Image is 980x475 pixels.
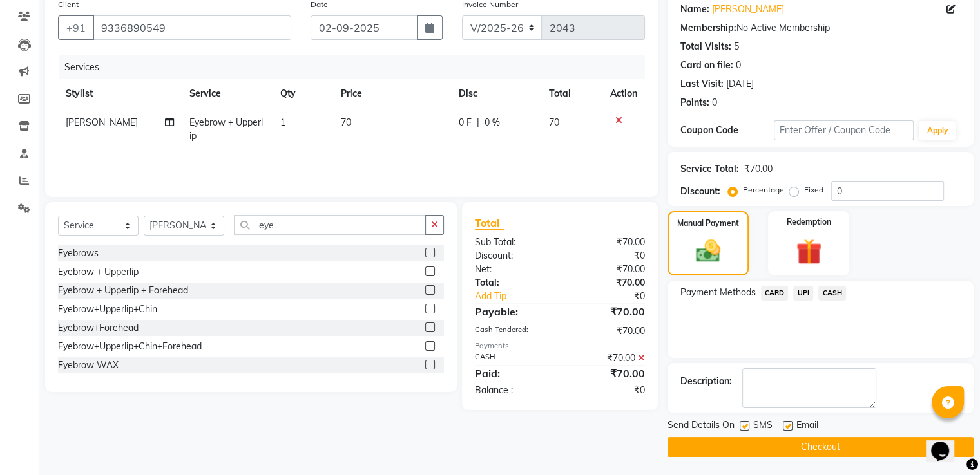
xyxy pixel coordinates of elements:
div: 5 [734,40,739,53]
div: Coupon Code [680,124,774,137]
div: Card on file: [680,59,733,72]
div: Eyebrows [58,247,99,260]
span: Email [796,418,818,434]
img: _cash.svg [688,237,728,265]
div: No Active Membership [680,21,961,35]
div: Last Visit: [680,77,724,91]
div: ₹70.00 [560,263,655,276]
div: 0 [712,96,717,109]
div: ₹0 [575,290,654,303]
div: Eyebrow WAX [58,359,119,372]
span: UPI [793,286,813,301]
button: Apply [919,121,956,140]
span: CARD [761,286,789,301]
div: Total: [465,276,560,290]
span: 1 [280,116,285,128]
span: Total [475,216,504,230]
span: 70 [549,116,559,128]
a: Add Tip [465,290,575,303]
input: Enter Offer / Coupon Code [774,120,914,140]
div: Balance : [465,384,560,397]
div: Eyebrow + Upperlip [58,265,139,279]
span: Payment Methods [680,286,756,299]
div: ₹70.00 [560,236,655,249]
div: ₹0 [560,249,655,263]
div: Description: [680,375,732,388]
th: Price [333,79,451,108]
div: Eyebrow+Upperlip+Chin [58,303,157,316]
button: +91 [58,15,94,40]
div: 0 [736,59,741,72]
th: Stylist [58,79,182,108]
th: Qty [273,79,333,108]
div: Discount: [465,249,560,263]
div: Membership: [680,21,736,35]
span: 0 F [459,116,472,129]
span: CASH [818,286,846,301]
span: [PERSON_NAME] [66,116,138,128]
span: Send Details On [668,418,735,434]
div: Points: [680,96,709,109]
label: Redemption [787,216,831,228]
label: Fixed [804,184,823,196]
div: Name: [680,3,709,16]
span: | [477,116,479,129]
span: 70 [341,116,351,128]
span: Eyebrow + Upperlip [189,116,263,142]
div: Discount: [680,185,720,198]
div: Eyebrow + Upperlip + Forehead [58,284,188,297]
div: ₹70.00 [744,162,773,176]
div: ₹70.00 [560,276,655,290]
div: Net: [465,263,560,276]
th: Total [541,79,602,108]
th: Service [182,79,273,108]
div: Services [59,55,655,79]
div: Payments [475,340,645,351]
div: Paid: [465,366,560,381]
th: Disc [451,79,541,108]
div: ₹70.00 [560,366,655,381]
div: ₹70.00 [560,324,655,338]
div: CASH [465,351,560,365]
div: Payable: [465,304,560,319]
span: 0 % [485,116,500,129]
a: [PERSON_NAME] [712,3,784,16]
div: Service Total: [680,162,739,176]
span: SMS [753,418,773,434]
div: Sub Total: [465,236,560,249]
div: Eyebrow+Forehead [58,321,139,335]
div: ₹70.00 [560,351,655,365]
input: Search or Scan [234,215,426,235]
div: Eyebrow+Upperlip+Chin+Forehead [58,340,202,353]
div: Total Visits: [680,40,731,53]
label: Manual Payment [677,218,739,229]
div: Cash Tendered: [465,324,560,338]
div: ₹70.00 [560,304,655,319]
div: ₹0 [560,384,655,397]
iframe: chat widget [926,424,967,462]
button: Checkout [668,437,974,457]
th: Action [602,79,645,108]
input: Search by Name/Mobile/Email/Code [93,15,291,40]
label: Percentage [743,184,784,196]
img: _gift.svg [788,236,830,268]
div: [DATE] [726,77,754,91]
